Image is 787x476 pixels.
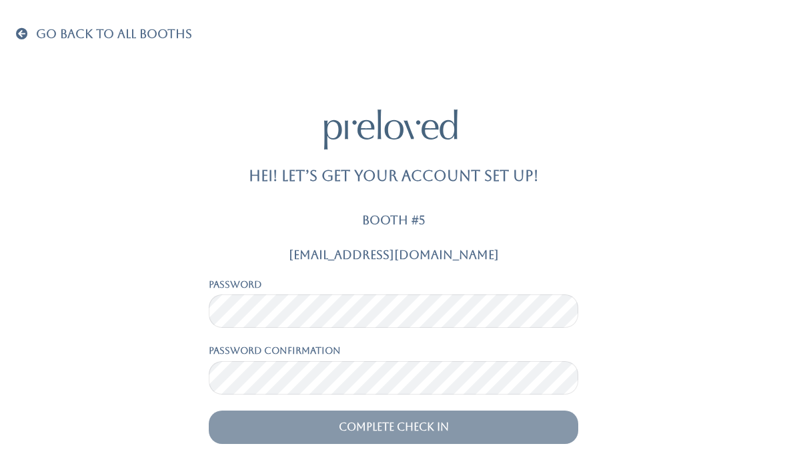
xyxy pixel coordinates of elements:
[209,248,578,262] h5: [EMAIL_ADDRESS][DOMAIN_NAME]
[209,411,578,444] input: Complete Check In
[249,166,538,187] p: Hei! Let’s get your account set up!
[362,214,425,227] p: Booth #5
[209,278,261,292] label: Password
[16,28,192,41] a: Go Back To All Booths
[209,344,341,358] label: Password confirmation
[36,27,192,41] span: Go Back To All Booths
[324,109,458,149] img: preloved logo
